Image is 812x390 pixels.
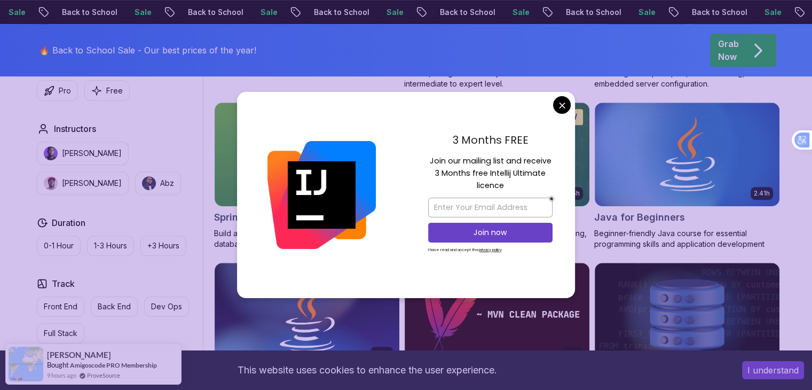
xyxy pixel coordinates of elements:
[135,171,181,195] button: instructor imgAbz
[44,176,58,190] img: instructor img
[177,7,250,18] p: Back to School
[502,7,536,18] p: Sale
[39,44,256,57] p: 🔥 Back to School Sale - Our best prices of the year!
[595,263,779,366] img: Advanced Databases card
[47,371,76,380] span: 9 hours ago
[91,297,138,317] button: Back End
[44,240,74,251] p: 0-1 Hour
[98,301,131,312] p: Back End
[37,142,129,165] button: instructor img[PERSON_NAME]
[47,361,69,369] span: Bought
[555,7,628,18] p: Back to School
[594,210,685,225] h2: Java for Beginners
[594,102,780,249] a: Java for Beginners card2.41hJava for BeginnersBeginner-friendly Java course for essential program...
[70,361,157,369] a: Amigoscode PRO Membership
[215,103,399,206] img: Spring Boot for Beginners card
[87,236,134,256] button: 1-3 Hours
[303,7,376,18] p: Back to School
[54,122,96,135] h2: Instructors
[87,371,120,380] a: ProveSource
[37,236,81,256] button: 0-1 Hour
[44,146,58,160] img: instructor img
[52,216,85,229] h2: Duration
[37,297,84,317] button: Front End
[44,328,77,339] p: Full Stack
[140,236,186,256] button: +3 Hours
[215,263,399,366] img: Java for Developers card
[9,347,43,381] img: provesource social proof notification image
[37,171,129,195] button: instructor img[PERSON_NAME]
[151,301,182,312] p: Dev Ops
[51,7,124,18] p: Back to School
[429,7,502,18] p: Back to School
[37,80,78,101] button: Pro
[628,7,662,18] p: Sale
[106,85,123,96] p: Free
[214,210,336,225] h2: Spring Boot for Beginners
[62,178,122,189] p: [PERSON_NAME]
[754,189,770,198] p: 2.41h
[142,176,156,190] img: instructor img
[37,323,84,344] button: Full Stack
[147,240,179,251] p: +3 Hours
[8,358,726,382] div: This website uses cookies to enhance the user experience.
[742,361,804,379] button: Accept cookies
[594,228,780,249] p: Beginner-friendly Java course for essential programming skills and application development
[681,7,754,18] p: Back to School
[718,37,739,63] p: Grab Now
[566,349,580,357] p: 54m
[376,7,410,18] p: Sale
[94,240,127,251] p: 1-3 Hours
[374,349,390,357] p: 9.18h
[44,301,77,312] p: Front End
[62,148,122,159] p: [PERSON_NAME]
[160,178,174,189] p: Abz
[214,228,400,249] p: Build a CRUD API with Spring Boot and PostgreSQL database using Spring Data JPA and Spring AI
[405,263,589,366] img: Maven Essentials card
[250,7,284,18] p: Sale
[595,103,779,206] img: Java for Beginners card
[52,277,75,290] h2: Track
[144,297,189,317] button: Dev Ops
[84,80,130,101] button: Free
[124,7,158,18] p: Sale
[214,102,400,249] a: Spring Boot for Beginners card1.67hNEWSpring Boot for BeginnersBuild a CRUD API with Spring Boot ...
[47,350,111,360] span: [PERSON_NAME]
[754,7,788,18] p: Sale
[59,85,71,96] p: Pro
